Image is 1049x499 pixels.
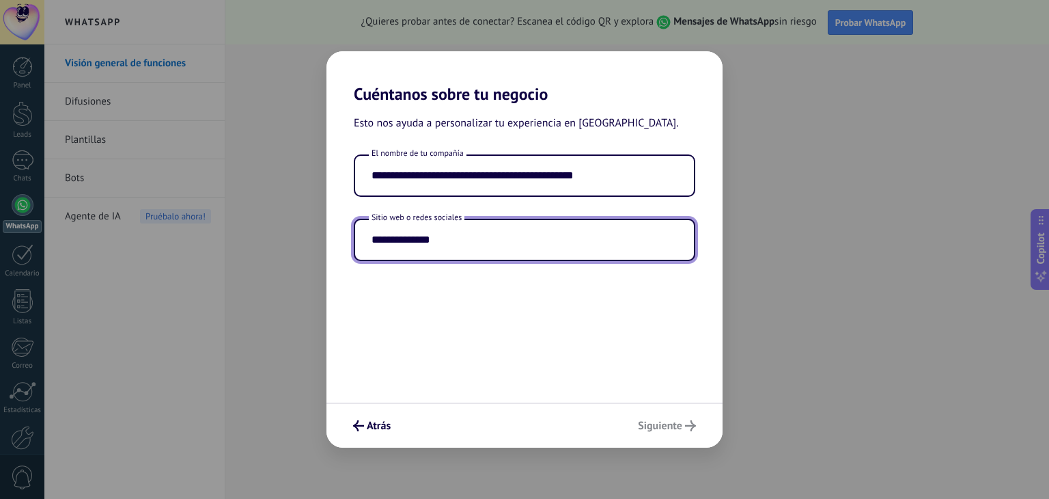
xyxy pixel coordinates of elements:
[367,421,391,431] span: Atrás
[347,414,397,437] button: Atrás
[326,51,723,104] h2: Cuéntanos sobre tu negocio
[369,148,466,159] span: El nombre de tu compañía
[354,115,679,133] span: Esto nos ayuda a personalizar tu experiencia en [GEOGRAPHIC_DATA].
[369,212,464,224] span: Sitio web o redes sociales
